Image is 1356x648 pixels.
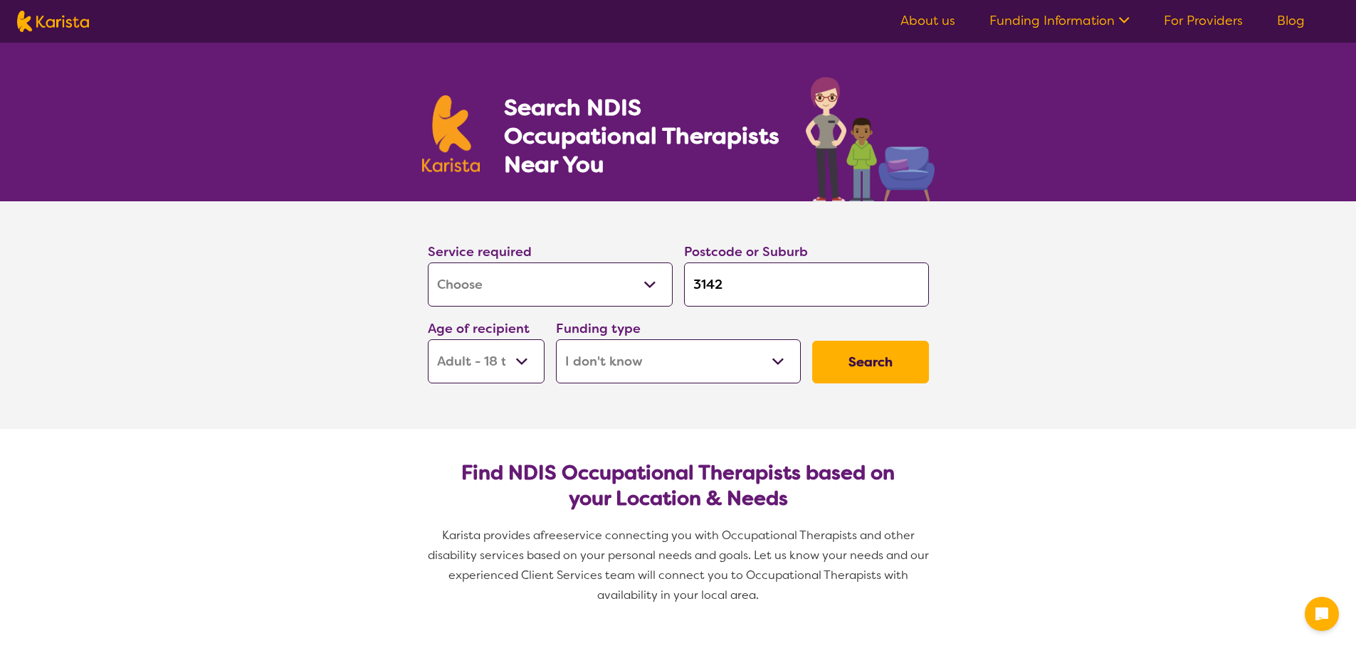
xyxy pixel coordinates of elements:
[428,320,530,337] label: Age of recipient
[806,77,935,201] img: occupational-therapy
[442,528,540,543] span: Karista provides a
[900,12,955,29] a: About us
[1277,12,1305,29] a: Blog
[17,11,89,32] img: Karista logo
[1164,12,1243,29] a: For Providers
[989,12,1130,29] a: Funding Information
[422,95,480,172] img: Karista logo
[428,528,932,602] span: service connecting you with Occupational Therapists and other disability services based on your p...
[540,528,563,543] span: free
[556,320,641,337] label: Funding type
[439,460,918,511] h2: Find NDIS Occupational Therapists based on your Location & Needs
[504,93,781,179] h1: Search NDIS Occupational Therapists Near You
[684,243,808,260] label: Postcode or Suburb
[428,243,532,260] label: Service required
[684,262,929,307] input: Type
[812,341,929,383] button: Search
